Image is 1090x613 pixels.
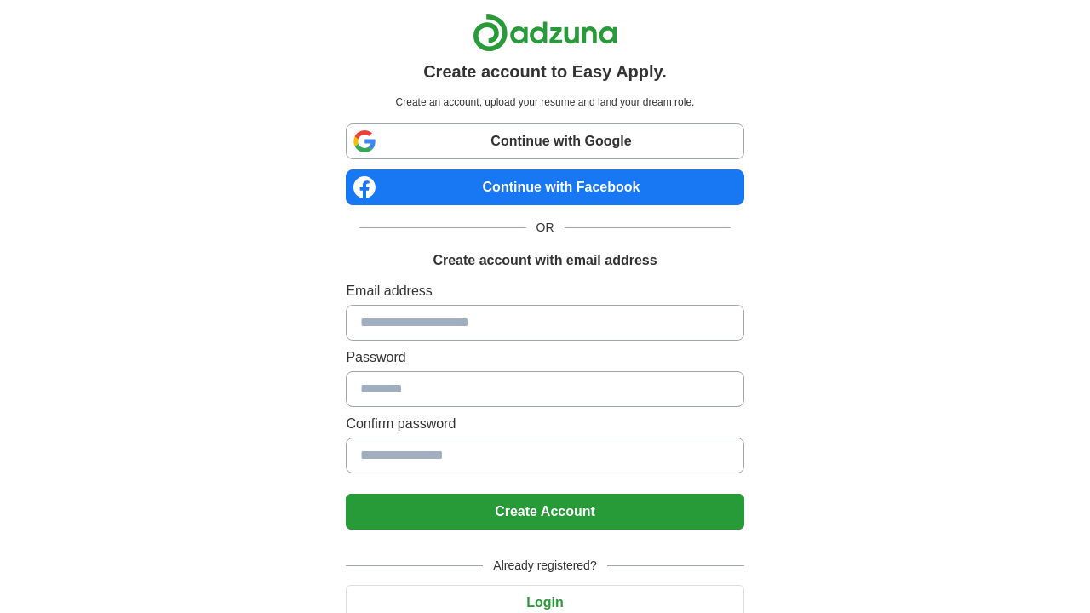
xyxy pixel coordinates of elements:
[346,281,743,301] label: Email address
[346,414,743,434] label: Confirm password
[473,14,617,52] img: Adzuna logo
[346,123,743,159] a: Continue with Google
[346,169,743,205] a: Continue with Facebook
[346,494,743,530] button: Create Account
[433,250,657,271] h1: Create account with email address
[346,347,743,368] label: Password
[349,95,740,110] p: Create an account, upload your resume and land your dream role.
[346,595,743,610] a: Login
[483,557,606,575] span: Already registered?
[526,219,565,237] span: OR
[423,59,667,84] h1: Create account to Easy Apply.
